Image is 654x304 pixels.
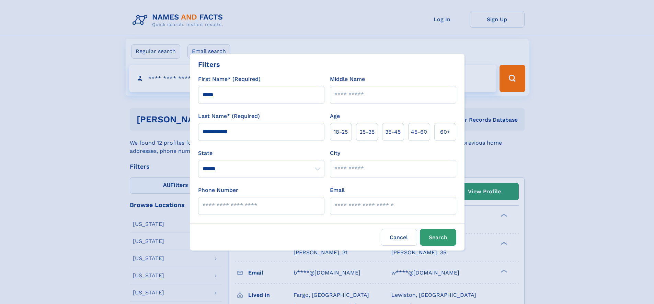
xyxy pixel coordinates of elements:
[330,186,345,194] label: Email
[420,229,456,246] button: Search
[330,112,340,120] label: Age
[385,128,401,136] span: 35‑45
[359,128,375,136] span: 25‑35
[330,149,340,157] label: City
[198,59,220,70] div: Filters
[411,128,427,136] span: 45‑60
[381,229,417,246] label: Cancel
[334,128,348,136] span: 18‑25
[330,75,365,83] label: Middle Name
[198,186,238,194] label: Phone Number
[198,149,324,157] label: State
[198,75,261,83] label: First Name* (Required)
[198,112,260,120] label: Last Name* (Required)
[440,128,450,136] span: 60+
